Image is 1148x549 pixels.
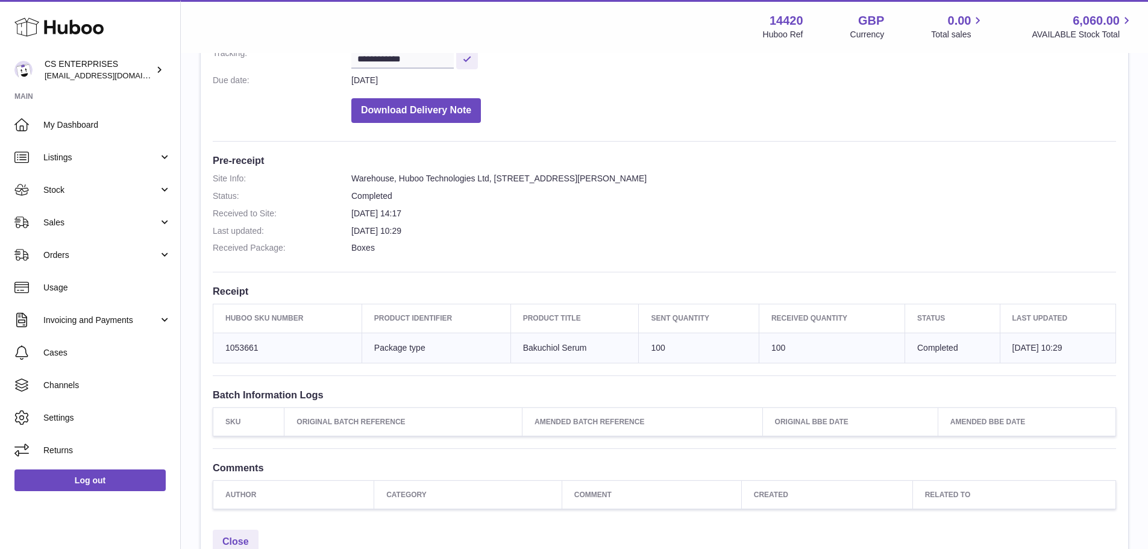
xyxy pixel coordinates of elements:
[213,480,374,509] th: Author
[351,75,1116,86] dd: [DATE]
[762,407,938,436] th: Original BBE Date
[759,333,905,363] td: 100
[741,480,912,509] th: Created
[948,13,971,29] span: 0.00
[43,315,158,326] span: Invoicing and Payments
[351,208,1116,219] dd: [DATE] 14:17
[284,407,522,436] th: Original Batch Reference
[43,217,158,228] span: Sales
[1032,29,1134,40] span: AVAILABLE Stock Total
[351,173,1116,184] dd: Warehouse, Huboo Technologies Ltd, [STREET_ADDRESS][PERSON_NAME]
[43,282,171,293] span: Usage
[1073,13,1120,29] span: 6,060.00
[213,333,362,363] td: 1053661
[213,173,351,184] dt: Site Info:
[510,333,639,363] td: Bakuchiol Serum
[43,445,171,456] span: Returns
[912,480,1115,509] th: Related to
[639,333,759,363] td: 100
[770,13,803,29] strong: 14420
[351,190,1116,202] dd: Completed
[213,284,1116,298] h3: Receipt
[43,380,171,391] span: Channels
[213,388,1116,401] h3: Batch Information Logs
[362,333,510,363] td: Package type
[213,461,1116,474] h3: Comments
[43,184,158,196] span: Stock
[850,29,885,40] div: Currency
[213,75,351,86] dt: Due date:
[213,208,351,219] dt: Received to Site:
[1000,333,1116,363] td: [DATE] 10:29
[45,58,153,81] div: CS ENTERPRISES
[905,333,1000,363] td: Completed
[213,242,351,254] dt: Received Package:
[43,119,171,131] span: My Dashboard
[905,304,1000,333] th: Status
[14,469,166,491] a: Log out
[213,225,351,237] dt: Last updated:
[45,71,177,80] span: [EMAIL_ADDRESS][DOMAIN_NAME]
[362,304,510,333] th: Product Identifier
[931,13,985,40] a: 0.00 Total sales
[43,412,171,424] span: Settings
[938,407,1115,436] th: Amended BBE Date
[759,304,905,333] th: Received Quantity
[43,249,158,261] span: Orders
[213,304,362,333] th: Huboo SKU Number
[858,13,884,29] strong: GBP
[562,480,741,509] th: Comment
[639,304,759,333] th: Sent Quantity
[1032,13,1134,40] a: 6,060.00 AVAILABLE Stock Total
[213,48,351,69] dt: Tracking:
[931,29,985,40] span: Total sales
[351,242,1116,254] dd: Boxes
[43,152,158,163] span: Listings
[213,407,284,436] th: SKU
[14,61,33,79] img: internalAdmin-14420@internal.huboo.com
[43,347,171,359] span: Cases
[1000,304,1116,333] th: Last updated
[351,98,481,123] button: Download Delivery Note
[213,190,351,202] dt: Status:
[374,480,562,509] th: Category
[351,225,1116,237] dd: [DATE] 10:29
[510,304,639,333] th: Product title
[213,154,1116,167] h3: Pre-receipt
[763,29,803,40] div: Huboo Ref
[522,407,763,436] th: Amended Batch Reference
